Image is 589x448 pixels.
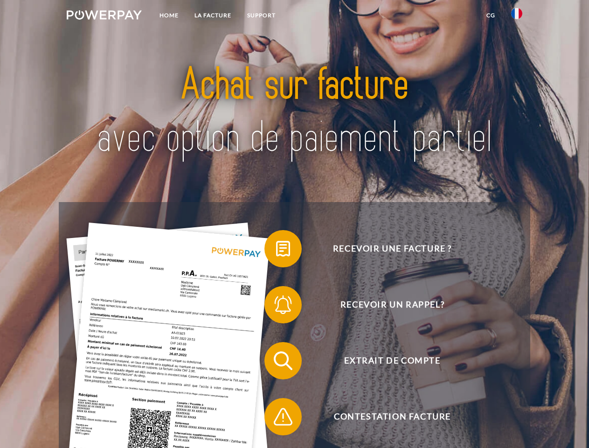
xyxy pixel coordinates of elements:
a: Support [239,7,284,24]
button: Contestation Facture [264,398,507,435]
span: Extrait de compte [278,342,506,379]
img: qb_bell.svg [271,293,295,316]
img: fr [511,8,522,19]
a: Home [152,7,187,24]
span: Recevoir un rappel? [278,286,506,323]
button: Recevoir un rappel? [264,286,507,323]
span: Contestation Facture [278,398,506,435]
img: qb_search.svg [271,349,295,372]
span: Recevoir une facture ? [278,230,506,267]
img: title-powerpay_fr.svg [89,45,500,179]
button: Recevoir une facture ? [264,230,507,267]
a: CG [478,7,503,24]
img: qb_warning.svg [271,405,295,428]
img: qb_bill.svg [271,237,295,260]
button: Extrait de compte [264,342,507,379]
img: logo-powerpay-white.svg [67,10,142,20]
a: LA FACTURE [187,7,239,24]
